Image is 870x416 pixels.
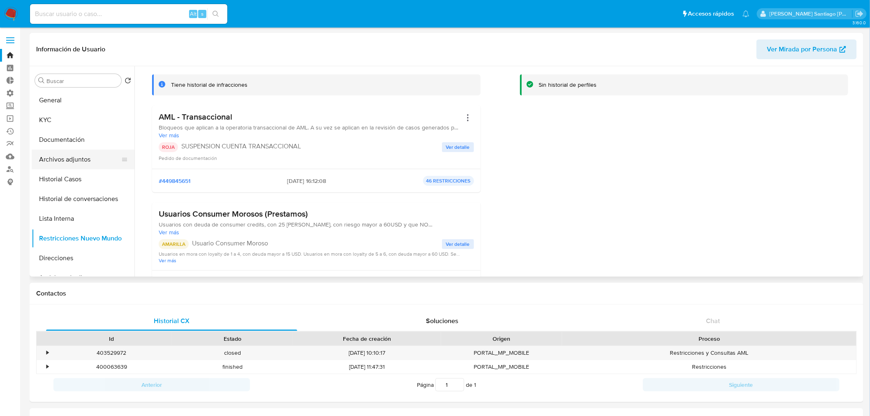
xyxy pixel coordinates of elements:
button: Documentación [32,130,134,150]
div: closed [172,346,293,360]
h1: Información de Usuario [36,45,105,53]
span: s [201,10,204,18]
div: 400063639 [51,360,172,374]
div: • [46,363,49,371]
div: Restricciones y Consultas AML [562,346,856,360]
button: General [32,90,134,110]
div: Fecha de creación [298,335,435,343]
span: Ver Mirada por Persona [767,39,838,59]
div: 403529972 [51,346,172,360]
span: Historial CX [154,316,190,326]
input: Buscar usuario o caso... [30,9,227,19]
span: Accesos rápidos [688,9,734,18]
span: Página de [417,378,476,391]
h1: Contactos [36,289,857,298]
div: [DATE] 10:10:17 [293,346,441,360]
button: Historial Casos [32,169,134,189]
button: Direcciones [32,248,134,268]
button: Siguiente [643,378,840,391]
button: Anticipos de dinero [32,268,134,288]
button: Historial de conversaciones [32,189,134,209]
div: PORTAL_MP_MOBILE [441,346,562,360]
button: Volver al orden por defecto [125,77,131,86]
div: finished [172,360,293,374]
a: Notificaciones [743,10,750,17]
div: PORTAL_MP_MOBILE [441,360,562,374]
button: search-icon [207,8,224,20]
span: Alt [190,10,197,18]
button: Lista Interna [32,209,134,229]
div: Restricciones [562,360,856,374]
button: Anterior [53,378,250,391]
div: • [46,349,49,357]
span: Soluciones [426,316,459,326]
div: Origen [447,335,556,343]
div: Proceso [568,335,851,343]
button: Restricciones Nuevo Mundo [32,229,134,248]
span: Chat [706,316,720,326]
button: KYC [32,110,134,130]
button: Buscar [38,77,45,84]
div: [DATE] 11:47:31 [293,360,441,374]
span: 1 [474,381,476,389]
button: Ver Mirada por Persona [757,39,857,59]
div: Estado [178,335,287,343]
a: Salir [855,9,864,18]
div: Id [57,335,166,343]
p: roberto.munoz@mercadolibre.com [770,10,853,18]
input: Buscar [46,77,118,85]
button: Archivos adjuntos [32,150,128,169]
